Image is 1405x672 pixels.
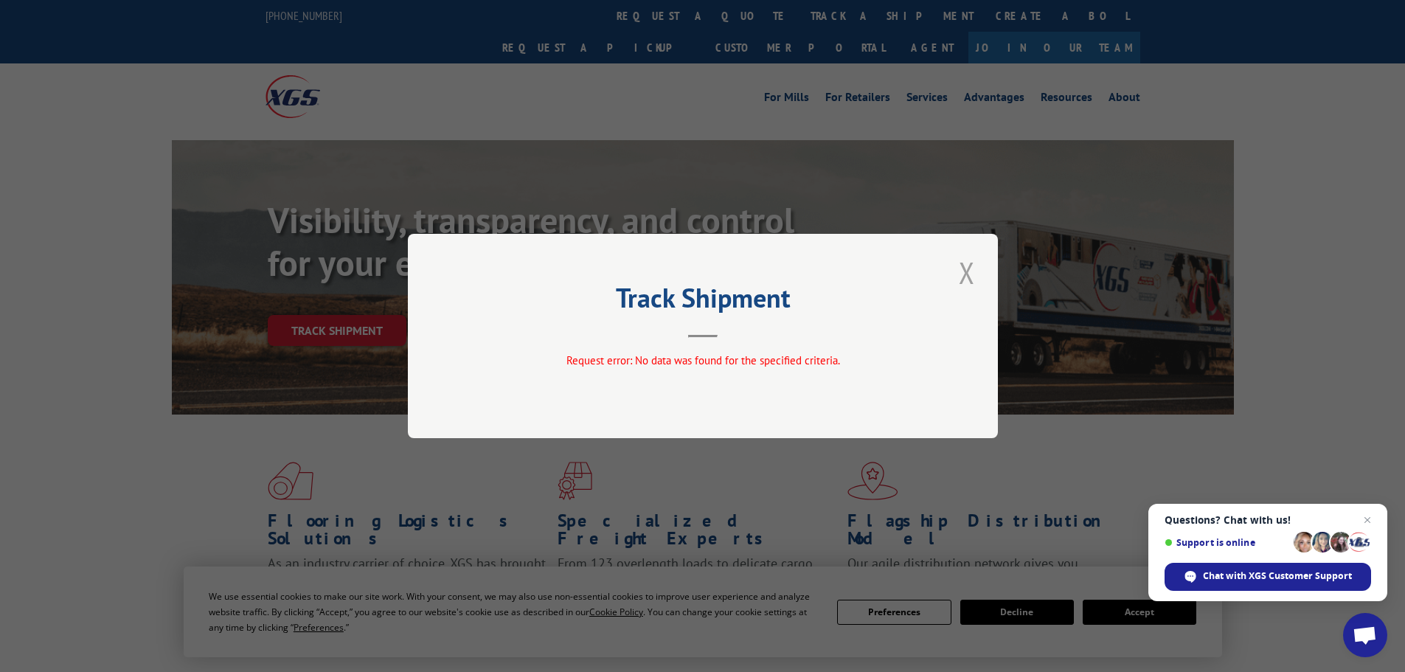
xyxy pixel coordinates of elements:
span: Request error: No data was found for the specified criteria. [566,353,839,367]
h2: Track Shipment [482,288,924,316]
a: Open chat [1343,613,1387,657]
span: Questions? Chat with us! [1165,514,1371,526]
span: Chat with XGS Customer Support [1203,569,1352,583]
span: Support is online [1165,537,1288,548]
span: Chat with XGS Customer Support [1165,563,1371,591]
button: Close modal [954,252,979,293]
